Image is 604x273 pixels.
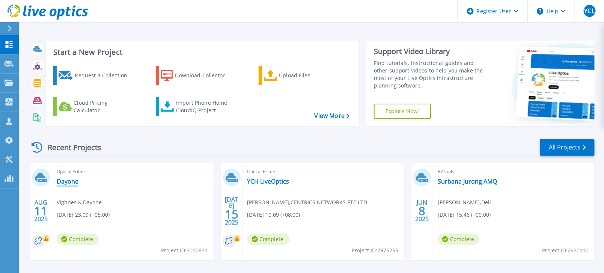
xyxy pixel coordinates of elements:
div: Support Video Library [374,47,489,56]
span: Complete [247,234,289,245]
span: Project ID: 3010831 [161,246,208,255]
div: Recent Projects [29,138,111,157]
span: RVTools [438,167,590,176]
span: Optical Prime [57,167,209,176]
span: Project ID: 2976255 [352,246,398,255]
div: Request a Collection [75,68,135,83]
span: Vighnes K , Dayone [57,198,102,207]
div: Upload Files [279,68,339,83]
a: Upload Files [259,66,342,85]
div: [DATE] 2025 [224,197,239,225]
div: JUN 2025 [415,197,429,225]
a: View More [315,112,349,119]
a: Surbana Jurong AMQ [438,178,497,185]
div: Download Collector [175,68,235,83]
a: Download Collector [156,66,239,85]
span: [DATE] 10:09 (+08:00) [247,211,300,219]
span: [PERSON_NAME] , CENTRICS NETWORKS PTE LTD [247,198,368,207]
span: 8 [419,208,426,214]
span: Complete [57,234,99,245]
div: Import Phone Home CloudIQ Project [176,99,235,114]
span: Optical Prime [247,167,400,176]
a: Request a Collection [53,66,137,85]
span: Project ID: 2930110 [542,246,589,255]
span: 11 [34,208,48,214]
span: Complete [438,234,480,245]
div: Cloud Pricing Calculator [74,99,134,114]
a: YCH LiveOptics [247,178,289,185]
span: 15 [225,211,238,217]
span: [DATE] 23:09 (+08:00) [57,211,110,219]
span: YCL [584,8,595,14]
a: Dayone [57,178,78,185]
h3: Start a New Project [53,48,349,56]
div: Find tutorials, instructional guides and other support videos to help you make the most of your L... [374,59,489,89]
a: All Projects [540,139,595,156]
div: AUG 2025 [34,197,48,225]
span: [DATE] 15:46 (+00:00) [438,211,491,219]
a: Explore Now! [374,104,431,119]
span: [PERSON_NAME] , Dell [438,198,491,207]
a: Cloud Pricing Calculator [53,97,137,116]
